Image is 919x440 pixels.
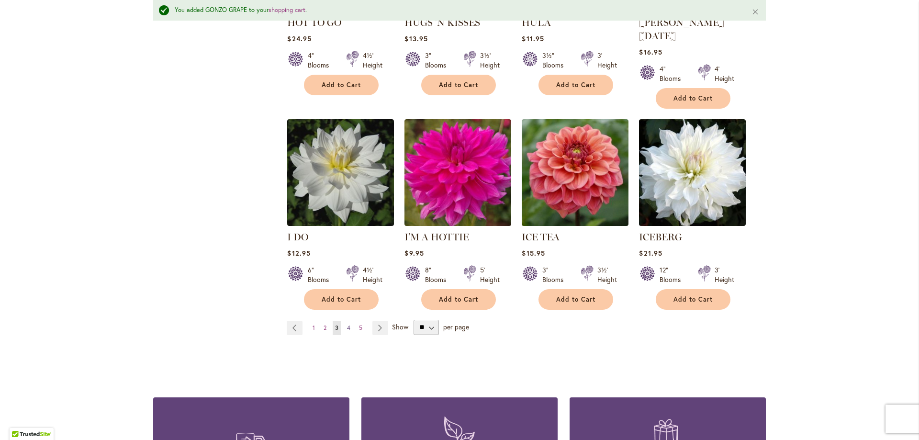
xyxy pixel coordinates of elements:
[639,119,746,226] img: ICEBERG
[324,324,326,331] span: 2
[308,265,335,284] div: 6" Blooms
[421,289,496,310] button: Add to Cart
[359,324,362,331] span: 5
[715,265,734,284] div: 3' Height
[597,51,617,70] div: 3' Height
[522,248,545,258] span: $15.95
[480,51,500,70] div: 3½' Height
[538,75,613,95] button: Add to Cart
[304,289,379,310] button: Add to Cart
[404,17,480,28] a: HUGS 'N KISSES
[269,6,305,14] a: shopping cart
[425,51,452,70] div: 3" Blooms
[392,322,408,331] span: Show
[175,6,737,15] div: You added GONZO GRAPE to your .
[287,248,310,258] span: $12.95
[404,119,511,226] img: I'm A Hottie
[425,265,452,284] div: 8" Blooms
[321,321,329,335] a: 2
[597,265,617,284] div: 3½' Height
[287,34,311,43] span: $24.95
[313,324,315,331] span: 1
[287,17,341,28] a: HOT TO GO
[556,295,595,304] span: Add to Cart
[639,17,724,42] a: [PERSON_NAME] [DATE]
[308,51,335,70] div: 4" Blooms
[656,88,730,109] button: Add to Cart
[421,75,496,95] button: Add to Cart
[660,265,686,284] div: 12" Blooms
[522,17,551,28] a: HULA
[347,324,350,331] span: 4
[439,295,478,304] span: Add to Cart
[673,94,713,102] span: Add to Cart
[639,47,662,56] span: $16.95
[363,51,382,70] div: 4½' Height
[522,231,560,243] a: ICE TEA
[439,81,478,89] span: Add to Cart
[404,248,424,258] span: $9.95
[639,248,662,258] span: $21.95
[556,81,595,89] span: Add to Cart
[542,51,569,70] div: 3½" Blooms
[322,81,361,89] span: Add to Cart
[715,64,734,83] div: 4' Height
[443,322,469,331] span: per page
[345,321,353,335] a: 4
[522,34,544,43] span: $11.95
[542,265,569,284] div: 3" Blooms
[357,321,365,335] a: 5
[522,219,628,228] a: ICE TEA
[7,406,34,433] iframe: Launch Accessibility Center
[322,295,361,304] span: Add to Cart
[404,231,469,243] a: I'M A HOTTIE
[335,324,338,331] span: 3
[639,231,682,243] a: ICEBERG
[363,265,382,284] div: 4½' Height
[538,289,613,310] button: Add to Cart
[304,75,379,95] button: Add to Cart
[480,265,500,284] div: 5' Height
[404,34,427,43] span: $13.95
[404,219,511,228] a: I'm A Hottie
[660,64,686,83] div: 4" Blooms
[673,295,713,304] span: Add to Cart
[287,231,308,243] a: I DO
[287,219,394,228] a: I DO
[310,321,317,335] a: 1
[287,119,394,226] img: I DO
[639,219,746,228] a: ICEBERG
[656,289,730,310] button: Add to Cart
[522,119,628,226] img: ICE TEA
